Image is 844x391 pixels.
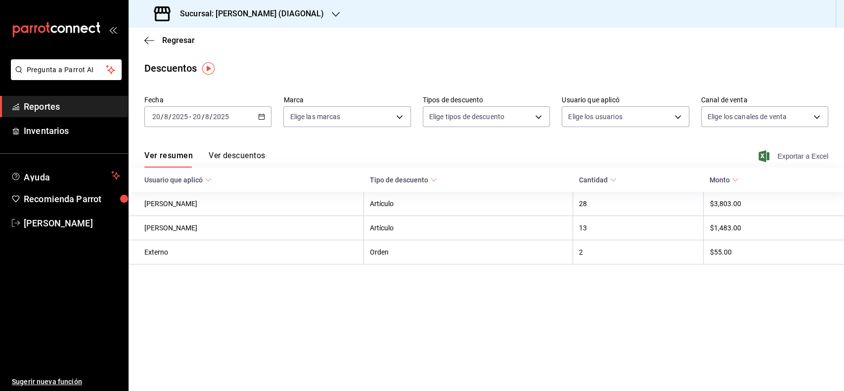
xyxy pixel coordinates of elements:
[573,240,704,264] th: 2
[210,113,213,121] span: /
[24,192,120,206] span: Recomienda Parrot
[213,113,229,121] input: ----
[144,96,271,103] label: Fecha
[290,112,340,122] span: Elige las marcas
[129,216,364,240] th: [PERSON_NAME]
[129,240,364,264] th: Externo
[144,36,195,45] button: Regresar
[161,113,164,121] span: /
[710,176,739,184] span: Monto
[11,59,122,80] button: Pregunta a Parrot AI
[109,26,117,34] button: open_drawer_menu
[579,176,617,184] span: Cantidad
[364,216,573,240] th: Artículo
[568,112,622,122] span: Elige los usuarios
[12,377,120,387] span: Sugerir nueva función
[144,151,193,168] button: Ver resumen
[205,113,210,121] input: --
[704,240,844,264] th: $55.00
[7,72,122,82] a: Pregunta a Parrot AI
[704,192,844,216] th: $3,803.00
[24,217,120,230] span: [PERSON_NAME]
[562,96,689,103] label: Usuario que aplicó
[129,192,364,216] th: [PERSON_NAME]
[370,176,437,184] span: Tipo de descuento
[423,96,550,103] label: Tipos de descuento
[144,176,212,184] span: Usuario que aplicó
[760,150,828,162] button: Exportar a Excel
[201,113,204,121] span: /
[172,8,324,20] h3: Sucursal: [PERSON_NAME] (DIAGONAL)
[573,216,704,240] th: 13
[429,112,504,122] span: Elige tipos de descuento
[283,96,410,103] label: Marca
[152,113,161,121] input: --
[24,124,120,137] span: Inventarios
[27,65,106,75] span: Pregunta a Parrot AI
[192,113,201,121] input: --
[144,151,265,168] div: navigation tabs
[704,216,844,240] th: $1,483.00
[164,113,169,121] input: --
[701,96,828,103] label: Canal de venta
[189,113,191,121] span: -
[364,192,573,216] th: Artículo
[172,113,188,121] input: ----
[209,151,265,168] button: Ver descuentos
[364,240,573,264] th: Orden
[162,36,195,45] span: Regresar
[24,100,120,113] span: Reportes
[573,192,704,216] th: 28
[708,112,787,122] span: Elige los canales de venta
[144,61,197,76] div: Descuentos
[169,113,172,121] span: /
[24,170,107,181] span: Ayuda
[202,62,215,75] img: Tooltip marker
